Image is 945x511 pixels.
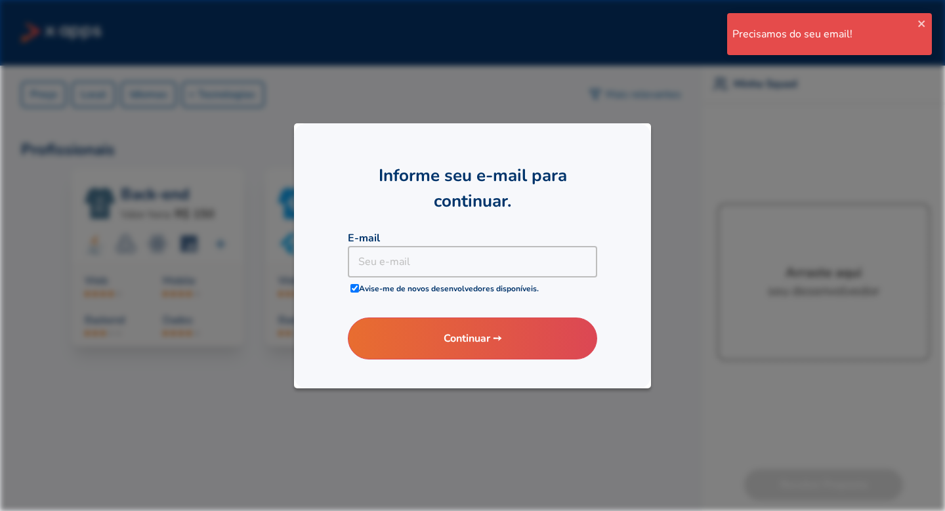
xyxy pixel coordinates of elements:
[917,18,927,29] button: close
[359,283,539,294] b: Avise-me de novos desenvolvedores disponíveis.
[732,26,917,42] div: Precisamos do seu email!
[348,231,380,245] b: E-mail
[348,163,598,214] h2: Informe seu e-mail para continuar.
[348,317,597,359] button: Continuar ➙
